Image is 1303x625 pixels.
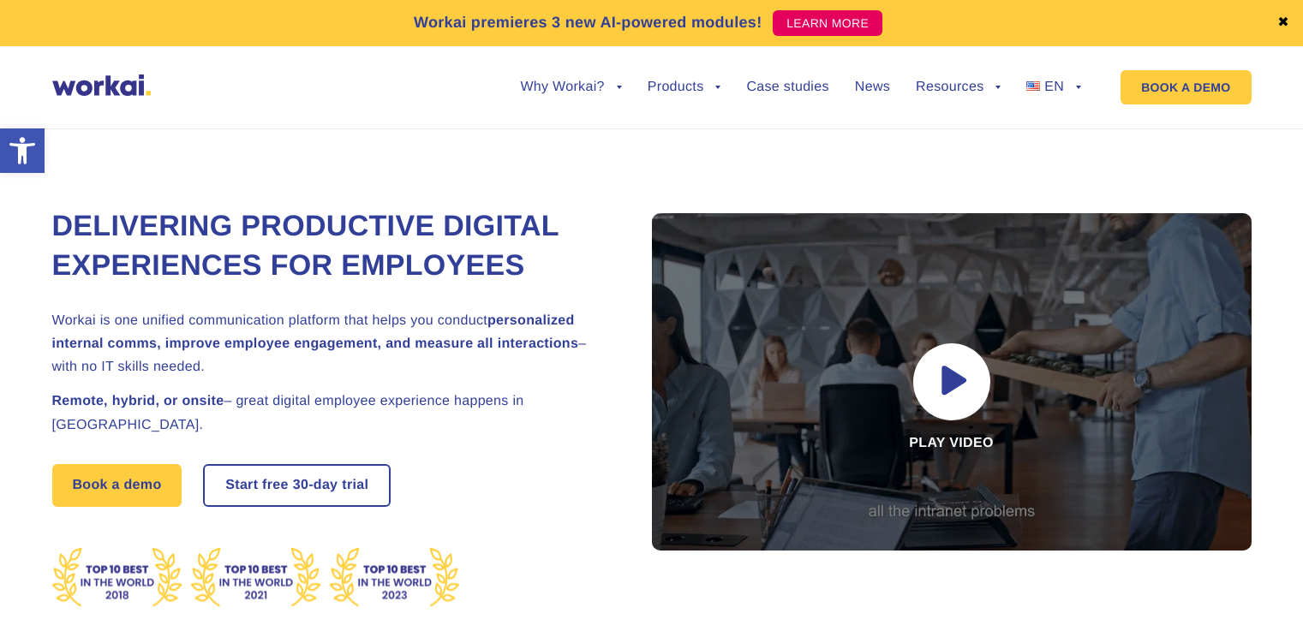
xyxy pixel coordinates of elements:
div: Play video [652,213,1252,551]
a: Start free30-daytrial [205,466,389,505]
a: Products [648,80,721,94]
a: BOOK A DEMO [1121,70,1251,104]
a: Why Workai? [520,80,621,94]
a: ✖ [1277,16,1289,30]
h2: – great digital employee experience happens in [GEOGRAPHIC_DATA]. [52,390,609,436]
a: LEARN MORE [773,10,882,36]
strong: Remote, hybrid, or onsite [52,394,224,408]
a: Case studies [746,80,828,94]
i: 30-day [293,479,338,492]
h2: Workai is one unified communication platform that helps you conduct – with no IT skills needed. [52,309,609,379]
h1: Delivering Productive Digital Experiences for Employees [52,207,609,286]
p: Workai premieres 3 new AI-powered modules! [414,11,762,34]
a: Resources [916,80,1001,94]
a: Book a demo [52,464,182,507]
span: EN [1044,80,1064,94]
a: News [855,80,890,94]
